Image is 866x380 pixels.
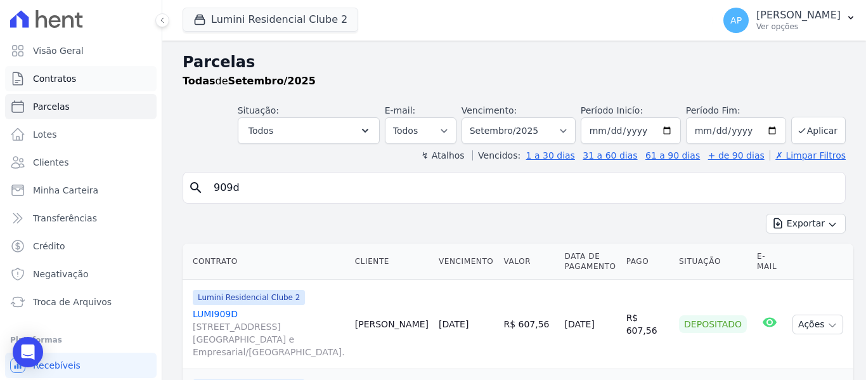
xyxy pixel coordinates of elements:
th: E-mail [752,244,787,280]
span: Transferências [33,212,97,225]
label: Vencimento: [462,105,517,115]
td: [DATE] [560,280,621,369]
a: LUMI909D[STREET_ADDRESS][GEOGRAPHIC_DATA] e Empresarial/[GEOGRAPHIC_DATA]. [193,308,345,358]
th: Cliente [350,244,434,280]
span: Negativação [33,268,89,280]
a: Contratos [5,66,157,91]
button: Lumini Residencial Clube 2 [183,8,358,32]
a: Crédito [5,233,157,259]
a: + de 90 dias [708,150,765,161]
span: Clientes [33,156,68,169]
strong: Setembro/2025 [228,75,316,87]
label: Período Fim: [686,104,786,117]
label: E-mail: [385,105,416,115]
div: Plataformas [10,332,152,348]
th: Pago [621,244,674,280]
a: 61 a 90 dias [645,150,700,161]
a: Negativação [5,261,157,287]
th: Data de Pagamento [560,244,621,280]
span: Todos [249,123,273,138]
span: Visão Geral [33,44,84,57]
a: Minha Carteira [5,178,157,203]
span: Recebíveis [33,359,81,372]
button: Todos [238,117,380,144]
a: Visão Geral [5,38,157,63]
span: Contratos [33,72,76,85]
a: [DATE] [439,319,469,329]
span: [STREET_ADDRESS][GEOGRAPHIC_DATA] e Empresarial/[GEOGRAPHIC_DATA]. [193,320,345,358]
button: AP [PERSON_NAME] Ver opções [713,3,866,38]
button: Aplicar [791,117,846,144]
a: Transferências [5,206,157,231]
span: Troca de Arquivos [33,296,112,308]
label: Situação: [238,105,279,115]
th: Valor [498,244,559,280]
label: ↯ Atalhos [421,150,464,161]
a: Parcelas [5,94,157,119]
a: Troca de Arquivos [5,289,157,315]
a: Recebíveis [5,353,157,378]
strong: Todas [183,75,216,87]
p: [PERSON_NAME] [756,9,841,22]
span: Minha Carteira [33,184,98,197]
span: Lumini Residencial Clube 2 [193,290,305,305]
span: Parcelas [33,100,70,113]
p: Ver opções [756,22,841,32]
td: R$ 607,56 [498,280,559,369]
td: R$ 607,56 [621,280,674,369]
span: Crédito [33,240,65,252]
th: Contrato [183,244,350,280]
button: Ações [792,315,843,334]
a: 31 a 60 dias [583,150,637,161]
i: search [188,180,204,195]
div: Open Intercom Messenger [13,337,43,367]
button: Exportar [766,214,846,233]
th: Situação [674,244,752,280]
a: ✗ Limpar Filtros [770,150,846,161]
td: [PERSON_NAME] [350,280,434,369]
label: Período Inicío: [581,105,643,115]
h2: Parcelas [183,51,846,74]
a: Lotes [5,122,157,147]
p: de [183,74,316,89]
span: Lotes [33,128,57,141]
a: Clientes [5,150,157,175]
span: AP [730,16,742,25]
div: Depositado [679,315,747,333]
label: Vencidos: [472,150,520,161]
th: Vencimento [434,244,498,280]
a: 1 a 30 dias [526,150,575,161]
input: Buscar por nome do lote ou do cliente [206,175,840,200]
